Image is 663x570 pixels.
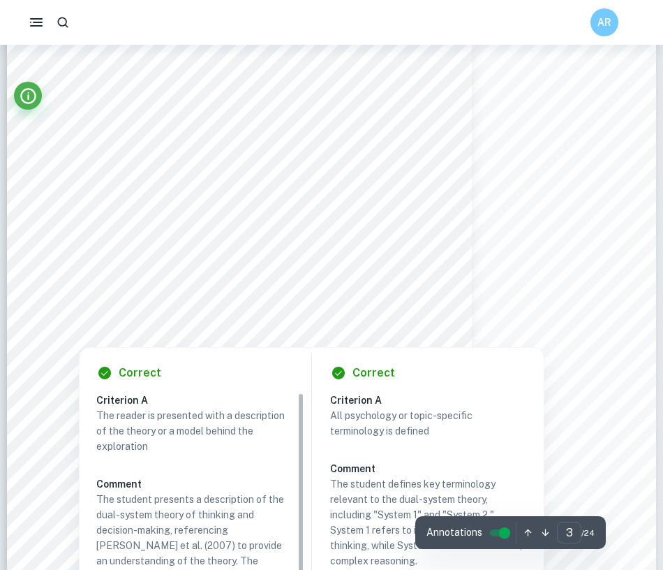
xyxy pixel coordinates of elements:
button: Info [14,82,42,110]
span: / 24 [581,527,595,539]
p: All psychology or topic-specific terminology is defined [330,408,527,439]
h6: Criterion A [96,393,304,408]
h6: Correct [119,365,161,381]
p: The student defines key terminology relevant to the dual-system theory, including "System 1" and ... [330,476,527,569]
h6: Correct [352,365,395,381]
span: Annotations [426,525,482,540]
h6: Criterion A [330,393,538,408]
button: AR [590,8,618,36]
h6: Comment [96,476,293,492]
h6: Comment [330,461,527,476]
h6: AR [597,15,613,30]
p: The reader is presented with a description of the theory or a model behind the exploration [96,408,293,454]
